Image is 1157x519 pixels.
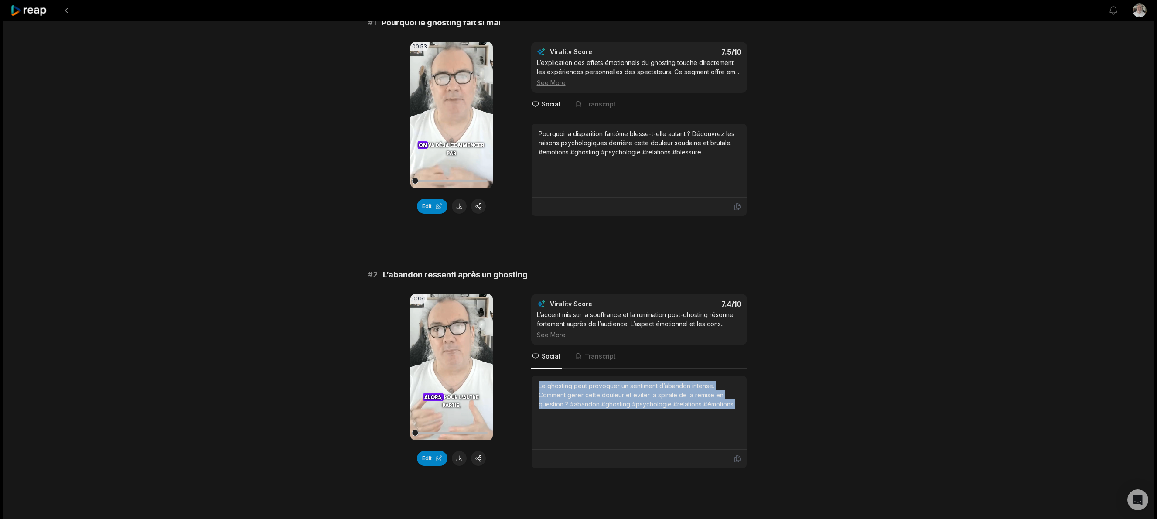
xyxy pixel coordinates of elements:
[550,300,644,308] div: Virality Score
[537,58,741,87] div: L’explication des effets émotionnels du ghosting touche directement les expériences personnelles ...
[410,42,493,188] video: Your browser does not support mp4 format.
[531,345,747,369] nav: Tabs
[537,330,741,339] div: See More
[417,451,447,466] button: Edit
[537,310,741,339] div: L’accent mis sur la souffrance et la rumination post-ghosting résonne fortement auprès de l’audie...
[542,100,560,109] span: Social
[539,129,740,157] div: Pourquoi la disparition fantôme blesse-t-elle autant ? Découvrez les raisons psychologiques derri...
[648,48,741,56] div: 7.5 /10
[410,294,493,440] video: Your browser does not support mp4 format.
[382,17,501,29] span: Pourquoi le ghosting fait si mal
[542,352,560,361] span: Social
[368,17,376,29] span: # 1
[585,352,616,361] span: Transcript
[383,269,528,281] span: L’abandon ressenti après un ghosting
[648,300,741,308] div: 7.4 /10
[1127,489,1148,510] div: Open Intercom Messenger
[368,269,378,281] span: # 2
[537,78,741,87] div: See More
[539,381,740,409] div: Le ghosting peut provoquer un sentiment d’abandon intense. Comment gérer cette douleur et éviter ...
[417,199,447,214] button: Edit
[585,100,616,109] span: Transcript
[531,93,747,116] nav: Tabs
[550,48,644,56] div: Virality Score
